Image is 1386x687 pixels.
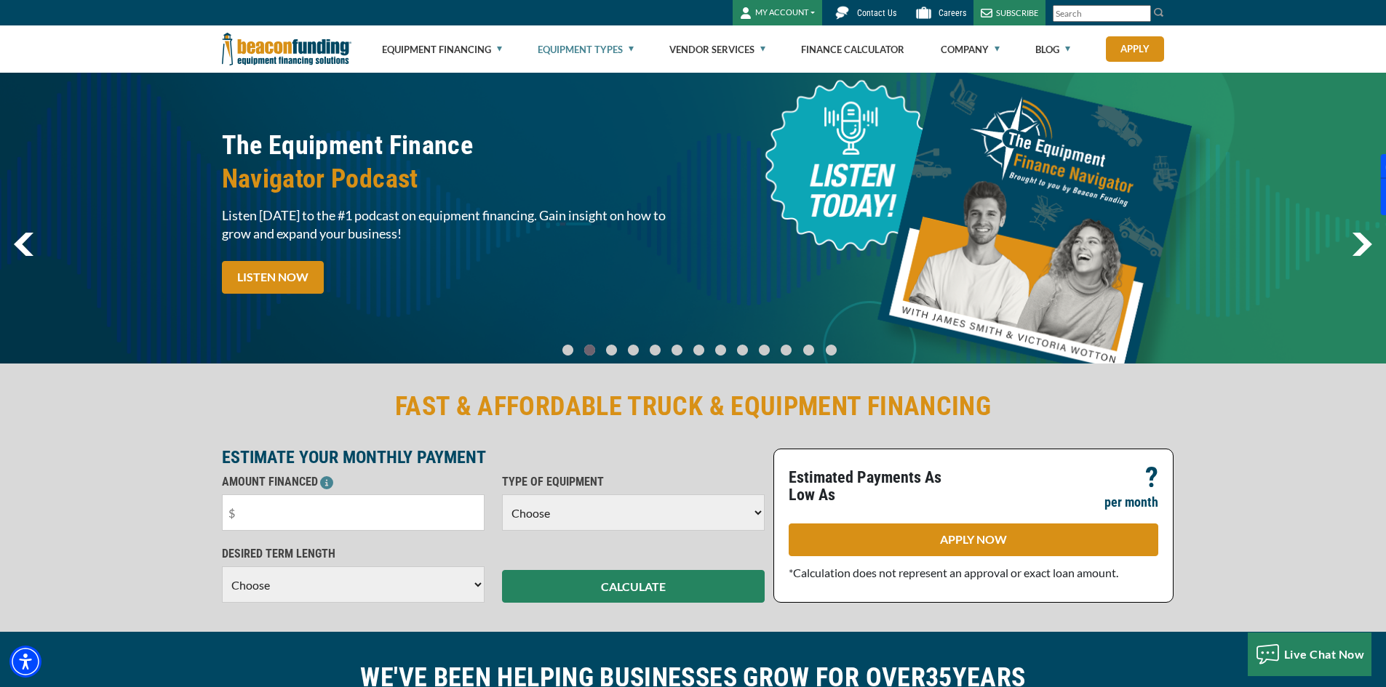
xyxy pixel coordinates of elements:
[222,473,485,491] p: AMOUNT FINANCED
[382,26,502,73] a: Equipment Financing
[789,566,1118,579] span: *Calculation does not represent an approval or exact loan amount.
[222,25,351,73] img: Beacon Funding Corporation logo
[822,344,840,356] a: Go To Slide 12
[777,344,795,356] a: Go To Slide 10
[1352,233,1372,256] img: Right Navigator
[581,344,598,356] a: Go To Slide 1
[9,646,41,678] div: Accessibility Menu
[1104,494,1158,511] p: per month
[14,233,33,256] a: previous
[857,8,896,18] span: Contact Us
[939,8,966,18] span: Careers
[222,261,324,294] a: LISTEN NOW
[800,344,818,356] a: Go To Slide 11
[538,26,634,73] a: Equipment Types
[502,473,765,491] p: TYPE OF EQUIPMENT
[1053,5,1151,22] input: Search
[712,344,729,356] a: Go To Slide 7
[222,390,1165,423] h2: FAST & AFFORDABLE TRUCK & EQUIPMENT FINANCING
[1153,7,1165,18] img: Search
[801,26,904,73] a: Finance Calculator
[14,233,33,256] img: Left Navigator
[941,26,1000,73] a: Company
[1284,647,1365,661] span: Live Chat Now
[222,449,765,466] p: ESTIMATE YOUR MONTHLY PAYMENT
[669,26,765,73] a: Vendor Services
[502,570,765,603] button: CALCULATE
[222,162,685,196] span: Navigator Podcast
[222,206,685,243] span: Listen [DATE] to the #1 podcast on equipment financing. Gain insight on how to grow and expand yo...
[646,344,664,356] a: Go To Slide 4
[1035,26,1070,73] a: Blog
[755,344,773,356] a: Go To Slide 9
[690,344,707,356] a: Go To Slide 6
[222,545,485,563] p: DESIRED TERM LENGTH
[668,344,685,356] a: Go To Slide 5
[222,129,685,196] h2: The Equipment Finance
[624,344,642,356] a: Go To Slide 3
[789,523,1158,556] a: APPLY NOW
[1248,632,1372,676] button: Live Chat Now
[1145,469,1158,486] p: ?
[1352,233,1372,256] a: next
[1136,8,1147,20] a: Clear search text
[559,344,576,356] a: Go To Slide 0
[733,344,751,356] a: Go To Slide 8
[1106,36,1164,62] a: Apply
[789,469,965,504] p: Estimated Payments As Low As
[222,494,485,531] input: $
[602,344,620,356] a: Go To Slide 2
